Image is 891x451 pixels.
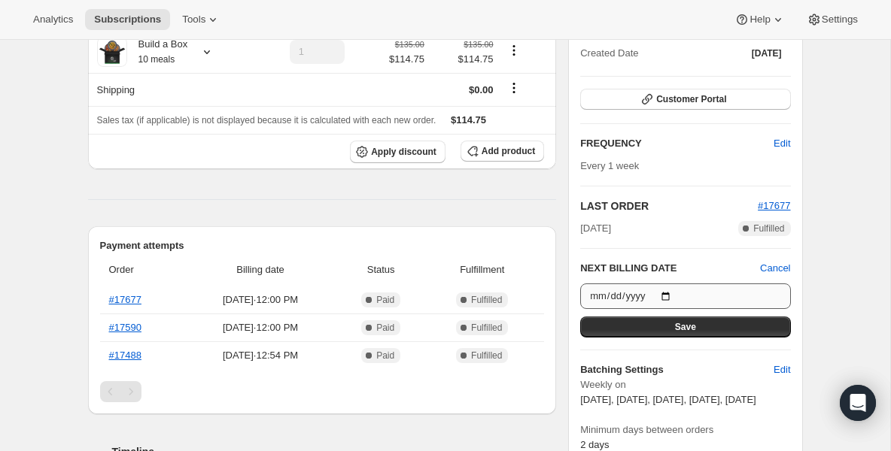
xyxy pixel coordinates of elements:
[580,261,760,276] h2: NEXT BILLING DATE
[461,141,544,162] button: Add product
[395,40,424,49] small: $135.00
[471,322,502,334] span: Fulfilled
[109,350,141,361] a: #17488
[580,394,756,405] span: [DATE], [DATE], [DATE], [DATE], [DATE]
[758,200,790,211] a: #17677
[429,262,535,277] span: Fulfillment
[656,93,726,105] span: Customer Portal
[376,322,394,334] span: Paid
[451,114,486,126] span: $114.75
[97,115,436,126] span: Sales tax (if applicable) is not displayed because it is calculated with each new order.
[188,348,333,363] span: [DATE] · 12:54 PM
[24,9,82,30] button: Analytics
[725,9,794,30] button: Help
[471,294,502,306] span: Fulfilled
[760,261,790,276] button: Cancel
[33,14,73,26] span: Analytics
[502,80,526,96] button: Shipping actions
[840,385,876,421] div: Open Intercom Messenger
[822,14,858,26] span: Settings
[752,47,782,59] span: [DATE]
[100,253,184,286] th: Order
[138,54,175,65] small: 10 meals
[127,37,188,67] div: Build a Box
[580,136,774,151] h2: FREQUENCY
[188,292,333,307] span: [DATE] · 12:00 PM
[182,14,205,26] span: Tools
[758,198,790,213] button: #17677
[580,46,638,61] span: Created Date
[371,146,436,158] span: Apply discount
[469,84,494,95] span: $0.00
[580,362,774,377] h6: Batching Settings
[580,316,790,337] button: Save
[88,73,250,106] th: Shipping
[188,320,333,335] span: [DATE] · 12:00 PM
[675,321,696,333] span: Save
[464,40,493,49] small: $135.00
[774,362,790,377] span: Edit
[433,52,494,67] span: $114.75
[580,377,790,392] span: Weekly on
[580,89,790,110] button: Customer Portal
[765,358,799,382] button: Edit
[753,222,784,235] span: Fulfilled
[580,439,609,450] span: 2 days
[798,9,867,30] button: Settings
[376,294,394,306] span: Paid
[502,42,526,59] button: Product actions
[580,422,790,437] span: Minimum days between orders
[109,294,141,305] a: #17677
[743,43,791,64] button: [DATE]
[750,14,770,26] span: Help
[85,9,170,30] button: Subscriptions
[376,350,394,362] span: Paid
[765,132,799,156] button: Edit
[580,198,758,213] h2: LAST ORDER
[173,9,230,30] button: Tools
[482,145,535,157] span: Add product
[100,238,545,253] h2: Payment attempts
[342,262,420,277] span: Status
[471,350,502,362] span: Fulfilled
[94,14,161,26] span: Subscriptions
[350,141,445,163] button: Apply discount
[389,52,424,67] span: $114.75
[580,160,639,171] span: Every 1 week
[580,221,611,236] span: [DATE]
[100,381,545,402] nav: Pagination
[188,262,333,277] span: Billing date
[109,322,141,333] a: #17590
[774,136,790,151] span: Edit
